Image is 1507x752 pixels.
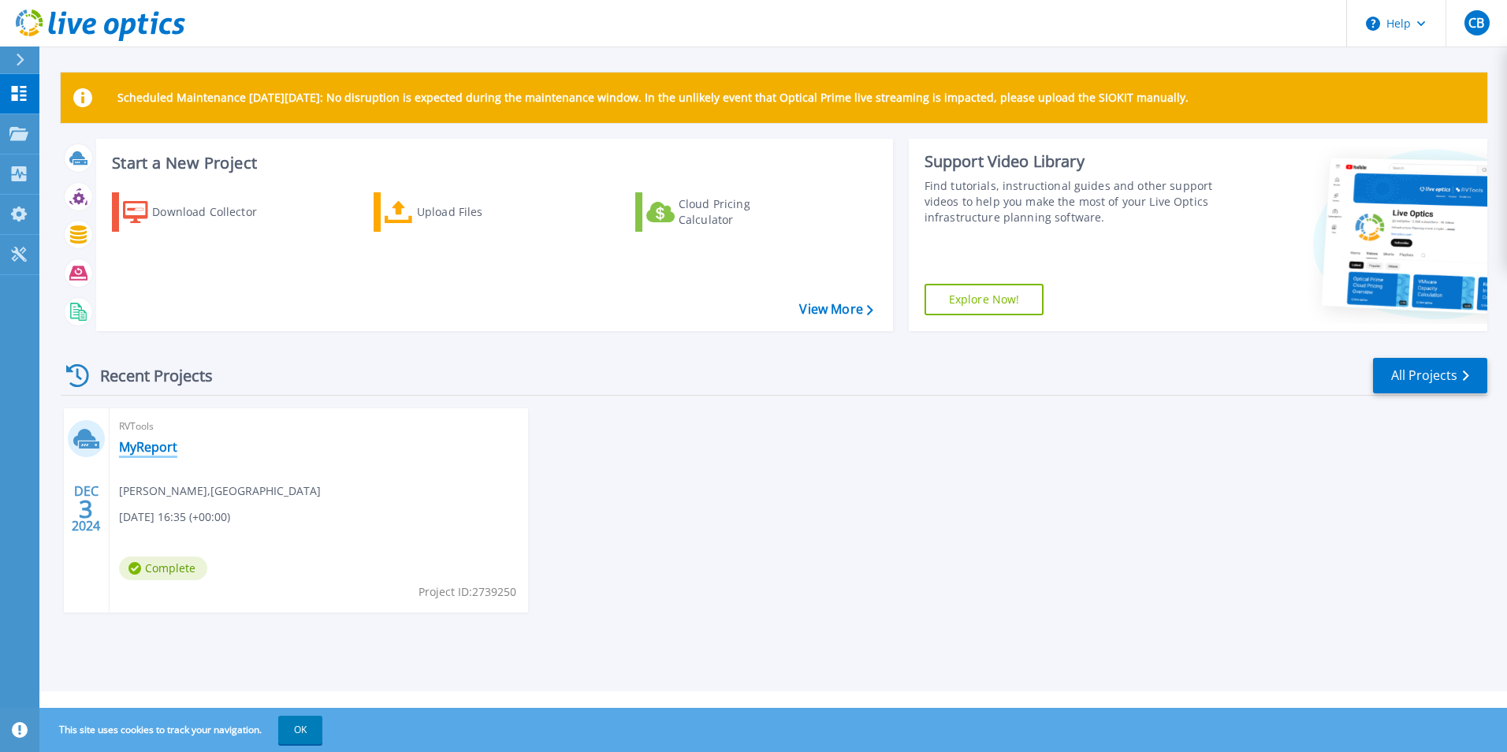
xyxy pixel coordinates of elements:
button: OK [278,716,322,744]
a: Download Collector [112,192,288,232]
span: 3 [79,502,93,516]
a: View More [799,302,873,317]
span: Project ID: 2739250 [419,583,516,601]
span: [DATE] 16:35 (+00:00) [119,508,230,526]
div: Find tutorials, instructional guides and other support videos to help you make the most of your L... [925,178,1219,225]
h3: Start a New Project [112,154,873,172]
div: Cloud Pricing Calculator [679,196,805,228]
a: MyReport [119,439,177,455]
a: All Projects [1373,358,1487,393]
a: Cloud Pricing Calculator [635,192,811,232]
span: [PERSON_NAME] , [GEOGRAPHIC_DATA] [119,482,321,500]
p: Scheduled Maintenance [DATE][DATE]: No disruption is expected during the maintenance window. In t... [117,91,1189,104]
span: Complete [119,557,207,580]
span: RVTools [119,418,519,435]
div: Support Video Library [925,151,1219,172]
a: Explore Now! [925,284,1044,315]
span: CB [1468,17,1484,29]
div: Download Collector [152,196,278,228]
span: This site uses cookies to track your navigation. [43,716,322,744]
div: Upload Files [417,196,543,228]
div: DEC 2024 [71,480,101,538]
a: Upload Files [374,192,549,232]
div: Recent Projects [61,356,234,395]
